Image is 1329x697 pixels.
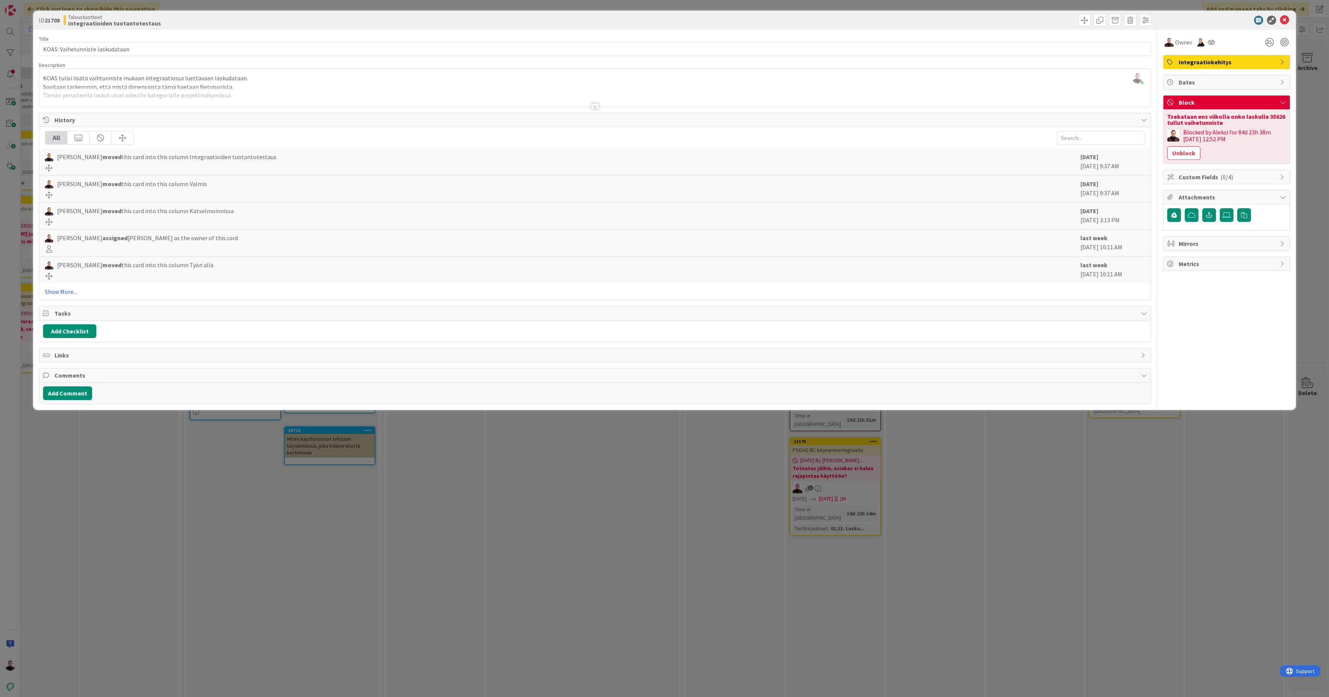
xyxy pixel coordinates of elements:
img: AA [45,261,53,270]
b: Integraatioiden tuotantotestaus [68,20,161,26]
a: Show More... [45,287,1145,296]
span: [PERSON_NAME] this card into this column Integraatioiden tuotantotestaus [57,152,276,161]
img: AA [1167,129,1179,142]
span: Integraatiokehitys [1179,57,1276,67]
span: ( 0/4 ) [1221,173,1233,181]
b: moved [102,207,121,215]
b: last week [1080,261,1107,269]
img: AA [45,180,53,188]
input: type card name here... [39,42,1151,56]
b: assigned [102,234,128,242]
span: Custom Fields [1179,172,1276,182]
span: Attachments [1179,193,1276,202]
span: Description [39,62,65,69]
img: AA [45,234,53,242]
span: Comments [54,371,1137,380]
b: moved [102,180,121,188]
button: Add Comment [43,386,92,400]
b: [DATE] [1080,180,1098,188]
button: Add Checklist [43,324,96,338]
input: Search... [1057,131,1145,145]
img: GyOPHTWdLeFzhezoR5WqbUuXKKP5xpSS.jpg [1132,73,1143,83]
div: [DATE] 9:37 AM [1080,179,1145,198]
label: Title [39,35,49,42]
img: AA [45,153,53,161]
p: KOAS tulisi lisätä vaihtunniste mukaan integraatiossa luettavaan laskudataan. [43,74,1147,83]
span: Metrics [1179,259,1276,268]
img: AA [1165,38,1174,47]
img: AN [1196,38,1205,46]
div: Tsekataan ens viikolla onko laskulle 35626 tullut vaihetunniste [1167,113,1286,126]
div: [DATE] 10:11 AM [1080,260,1145,279]
div: All [45,131,67,144]
b: moved [102,153,121,161]
span: Taloustuotteet [68,14,161,20]
span: Support [16,1,35,10]
button: Unblock [1167,146,1200,160]
b: [DATE] [1080,207,1098,215]
span: Tasks [54,309,1137,318]
span: Links [54,351,1137,360]
div: [DATE] 3:13 PM [1080,206,1145,225]
div: [DATE] 10:11 AM [1080,233,1145,252]
span: History [54,115,1137,124]
span: Owner [1175,38,1192,47]
span: Mirrors [1179,239,1276,248]
span: ID [39,16,60,25]
img: AA [45,207,53,215]
div: Blocked by Aleksi for 84d 23h 38m [DATE] 12:52 PM [1183,129,1286,142]
span: [PERSON_NAME] this card into this column Valmis [57,179,207,188]
span: [PERSON_NAME] this card into this column Työn alla [57,260,214,270]
div: [DATE] 9:37 AM [1080,152,1145,171]
b: moved [102,261,121,269]
b: [DATE] [1080,153,1098,161]
span: Block [1179,98,1276,107]
span: [PERSON_NAME] this card into this column Katselmoinnissa [57,206,234,215]
span: Dates [1179,78,1276,87]
p: Sovitaan tarkemmin, että mistä dimensiosta tämä haetaan Netvisorista. [43,83,1147,91]
b: last week [1080,234,1107,242]
b: 21708 [45,16,60,24]
span: [PERSON_NAME] [PERSON_NAME] as the owner of this card [57,233,238,242]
